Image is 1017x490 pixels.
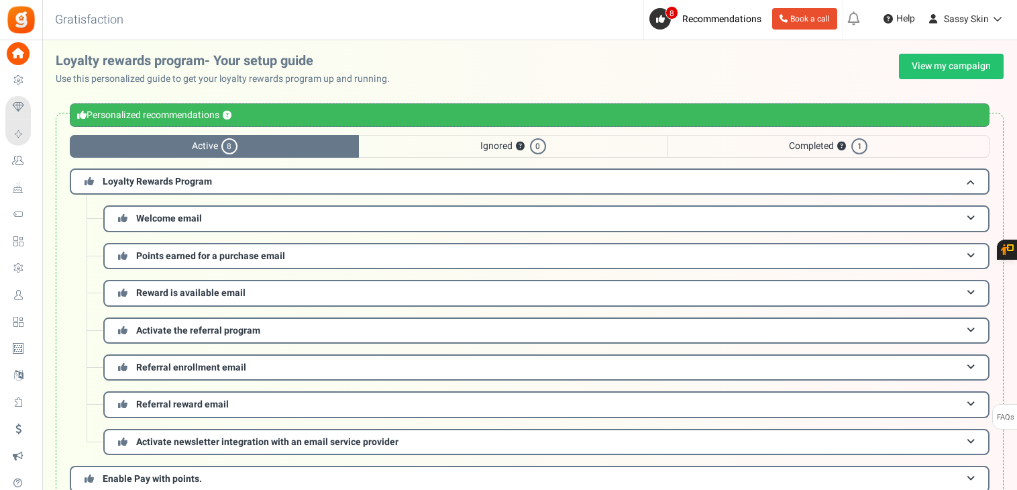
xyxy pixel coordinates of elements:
span: 8 [665,6,678,19]
span: Reward is available email [136,286,246,300]
button: ? [223,111,231,120]
a: 8 Recommendations [649,8,767,30]
span: 8 [221,138,237,154]
p: Use this personalized guide to get your loyalty rewards program up and running. [56,72,400,86]
span: Active [70,135,359,158]
span: Referral reward email [136,397,229,411]
img: Gratisfaction [6,5,36,35]
button: ? [837,142,846,151]
div: Personalized recommendations [70,103,989,127]
span: 1 [851,138,867,154]
span: 0 [530,138,546,154]
span: Points earned for a purchase email [136,249,285,263]
span: Sassy Skin [944,12,989,26]
span: Activate the referral program [136,324,260,338]
span: Welcome email [136,211,202,226]
a: Book a call [772,8,837,30]
span: Help [893,12,915,26]
span: Ignored [359,135,667,158]
button: ? [516,142,525,151]
a: View my campaign [899,54,1004,79]
span: Referral enrollment email [136,360,246,375]
span: Loyalty Rewards Program [103,175,212,189]
span: Enable Pay with points. [103,472,202,486]
span: Recommendations [682,12,761,26]
h2: Loyalty rewards program- Your setup guide [56,54,400,68]
span: FAQs [996,405,1014,430]
span: Completed [667,135,989,158]
span: Activate newsletter integration with an email service provider [136,435,398,449]
a: Help [878,8,920,30]
h3: Gratisfaction [40,7,138,34]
